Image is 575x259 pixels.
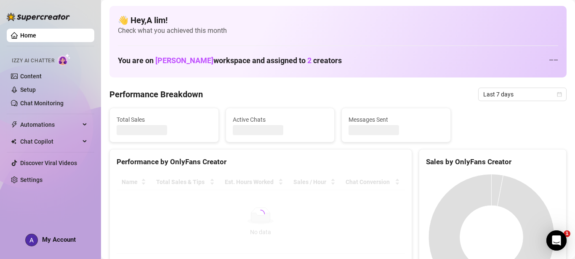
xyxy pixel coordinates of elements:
[7,13,70,21] img: logo-BBDzfeDw.svg
[26,234,37,246] img: ACg8ocIrXUBMkyFSrrbbYv38Cjnjk7QP2Mm_1uIsSoldFPWCgw7f5A=s96-c
[12,57,54,65] span: Izzy AI Chatter
[11,139,16,144] img: Chat Copilot
[117,115,212,124] span: Total Sales
[20,118,80,131] span: Automations
[42,236,76,243] span: My Account
[549,55,558,64] div: — —
[118,26,558,35] span: Check what you achieved this month
[557,92,562,97] span: calendar
[349,115,444,124] span: Messages Sent
[483,88,562,101] span: Last 7 days
[58,53,71,66] img: AI Chatter
[109,88,203,100] h4: Performance Breakdown
[564,230,570,237] span: 1
[155,56,213,65] span: [PERSON_NAME]
[118,56,342,65] h1: You are on workspace and assigned to creators
[20,32,36,39] a: Home
[20,176,43,183] a: Settings
[117,156,405,168] div: Performance by OnlyFans Creator
[426,156,559,168] div: Sales by OnlyFans Creator
[118,14,558,26] h4: 👋 Hey, A lim !
[11,121,18,128] span: thunderbolt
[20,100,64,107] a: Chat Monitoring
[307,56,311,65] span: 2
[233,115,328,124] span: Active Chats
[20,86,36,93] a: Setup
[546,230,567,251] div: Open Intercom Messenger
[256,210,265,218] span: loading
[20,73,42,80] a: Content
[20,135,80,148] span: Chat Copilot
[20,160,77,166] a: Discover Viral Videos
